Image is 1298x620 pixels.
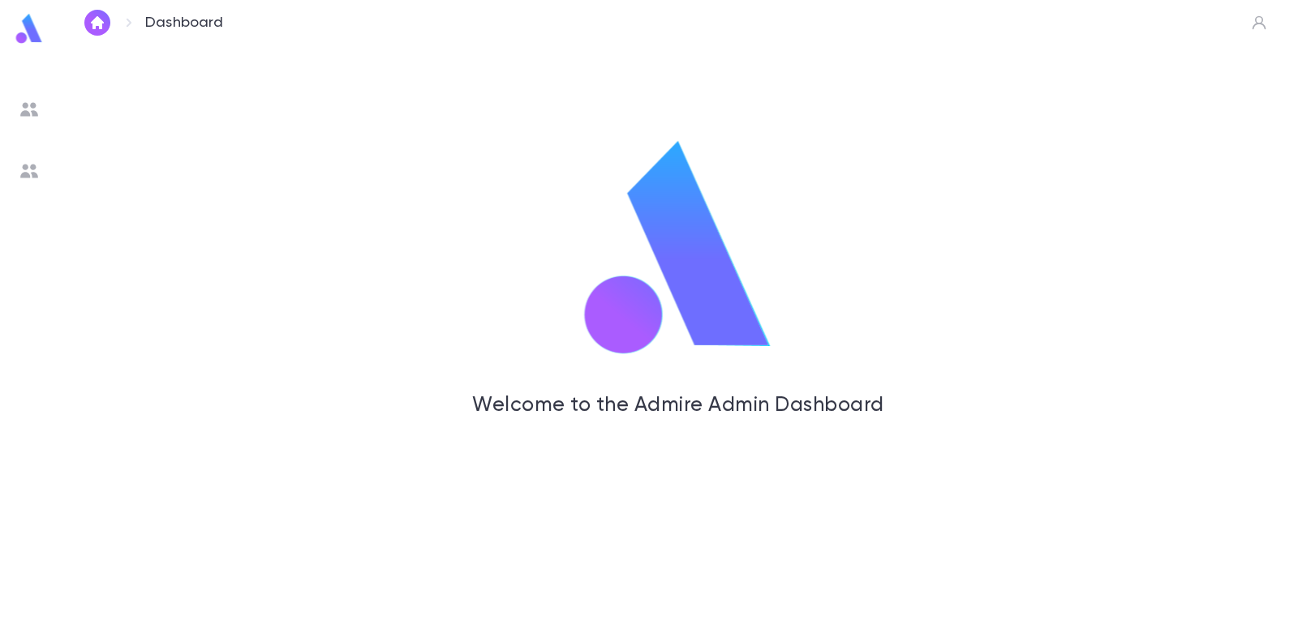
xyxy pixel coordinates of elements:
p: Dashboard [145,14,224,32]
img: users_grey.add6a7b1bacd1fe57131ad36919bb8de.svg [19,100,39,119]
img: logo [13,13,45,45]
h5: Welcome to the Admire Admin Dashboard [149,394,1207,418]
img: home_white.a664292cf8c1dea59945f0da9f25487c.svg [88,16,107,29]
img: logo [561,136,794,363]
img: users_grey.add6a7b1bacd1fe57131ad36919bb8de.svg [19,161,39,181]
